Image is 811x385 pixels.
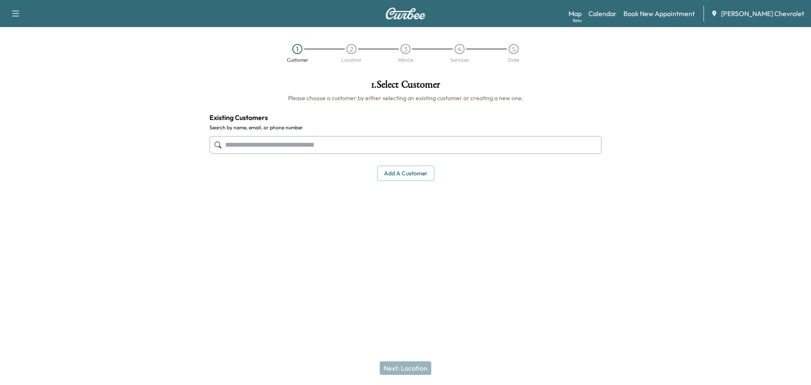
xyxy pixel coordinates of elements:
h1: 1 . Select Customer [210,79,601,94]
button: Add a customer [377,166,434,181]
span: [PERSON_NAME] Chevrolet [721,8,804,19]
a: Calendar [588,8,617,19]
div: Beta [573,17,582,24]
div: Date [508,57,519,63]
div: 2 [346,44,357,54]
div: Customer [287,57,308,63]
div: 3 [400,44,411,54]
div: 1 [292,44,302,54]
a: Book New Appointment [623,8,695,19]
div: 4 [454,44,465,54]
div: 5 [509,44,519,54]
h4: Existing Customers [210,112,601,123]
div: Services [450,57,469,63]
div: Vehicle [397,57,414,63]
div: Location [341,57,362,63]
label: Search by name, email, or phone number [210,124,601,131]
img: Curbee Logo [385,8,426,19]
h6: Please choose a customer by either selecting an existing customer or creating a new one. [210,94,601,102]
a: MapBeta [569,8,582,19]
